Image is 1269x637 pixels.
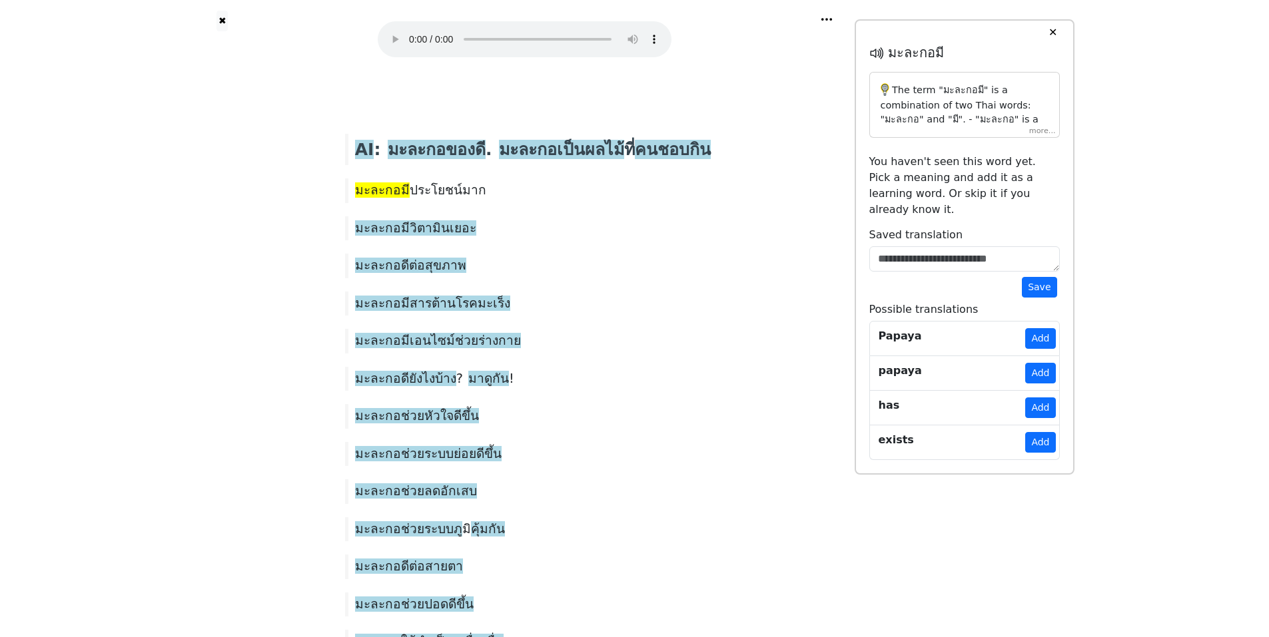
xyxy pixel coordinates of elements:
span: มาก [462,182,486,198]
span: ตามิ [417,220,441,237]
span: กั [492,371,500,387]
span: างกาย [485,333,521,349]
span: ! [509,371,514,387]
button: Add [1025,432,1055,453]
span: คุ้ [471,521,480,538]
span: ขึ้ [484,446,493,463]
span: ขึ้ [462,408,470,425]
span: มาดู [468,371,492,387]
span: ? [456,371,463,387]
button: Save [1022,277,1057,298]
span: . [486,140,492,160]
span: ขึ้ [456,596,465,613]
span: : [374,140,380,160]
button: ✖ [216,11,228,31]
span: วยปอดดี [410,596,456,613]
p: The term "มะละกอมี" is a combination of two Thai words: "มะละกอ" and "มี". - "มะละกอ" is a noun m... [881,83,1049,386]
span: มกั [480,521,496,538]
span: นผลไม้ [574,140,624,160]
span: งไงบ้ [416,371,443,387]
p: You haven't seen this word yet. Pick a meaning and add it as a learning word. Or skip it if you a... [869,154,1060,218]
span: มะละกอมี [355,296,410,312]
span: มะละกอช่ [355,483,410,500]
span: น [500,371,509,387]
span: มะละกอช่ [355,408,410,425]
span: คนชอบกิ [635,140,699,160]
h6: Saved translation [869,228,1060,241]
span: มะละกอดี [355,258,409,274]
button: Add [1025,397,1055,418]
span: ต่ [409,258,417,274]
span: เอนไซม์ [410,333,455,349]
span: มิ [462,521,471,536]
span: มะละกอมี [355,220,410,237]
span: ที่ [624,140,635,159]
span: วใจดี [433,408,462,425]
span: วยหั [410,408,433,425]
button: Add [1025,363,1055,383]
span: มะละกอมี [355,333,410,349]
span: กเสบ [448,483,477,500]
span: มะละกอเป็ [499,140,574,160]
span: วยลดอั [410,483,448,500]
div: has [879,397,900,413]
h6: Possible translations [869,303,1060,316]
div: exists [879,432,914,448]
span: น [465,596,474,613]
span: ช่ [455,333,464,349]
span: ง [504,296,510,312]
div: Papaya [879,328,922,344]
span: ต่ [409,558,417,575]
div: papaya [879,363,922,379]
span: มะละกอช่ [355,596,410,613]
span: อสุ [417,258,433,274]
span: ประโยชน์ [410,182,462,198]
span: สารต้ [410,296,440,312]
button: Add [1025,328,1055,349]
span: วยระบบย่ [410,446,461,463]
span: อสายตา [417,558,463,575]
span: ขภาพ [433,258,466,274]
span: มะละกอของดี [388,140,486,160]
img: ai-brain-3.49b4ec7e03f3752d44d9.png [881,83,889,96]
span: มะละกอมี [355,182,410,199]
span: วยร่ [464,333,485,349]
span: มะละกอดี [355,558,409,575]
span: น [496,521,505,538]
span: อยดี [461,446,484,463]
span: มะละกอช่ [355,446,410,463]
span: วิ [410,220,417,237]
span: านโรคมะเร็ [440,296,504,312]
span: วยระบบภู [410,521,462,538]
span: าง [443,371,456,387]
span: มะละกอดี [355,371,409,387]
button: ✕ [1041,21,1065,45]
span: AI [355,140,374,160]
span: มะละกอช่ [355,521,410,538]
span: น [470,408,479,425]
span: นเยอะ [441,220,476,237]
span: น [493,446,502,463]
h5: มะละกอมี [869,45,1060,62]
span: ยั [409,371,416,387]
span: น [699,140,711,160]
